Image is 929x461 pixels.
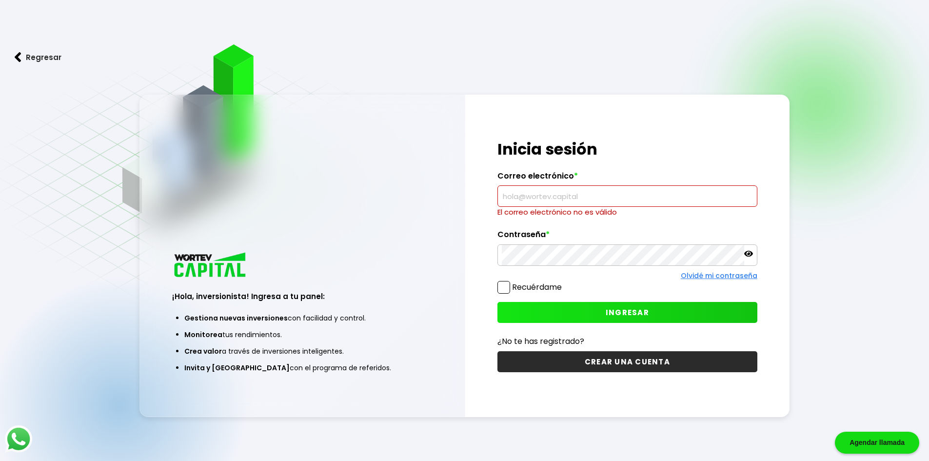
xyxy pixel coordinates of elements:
[497,207,757,218] p: El correo electrónico no es válido
[5,425,32,453] img: logos_whatsapp-icon.242b2217.svg
[15,52,21,62] img: flecha izquierda
[172,291,432,302] h3: ¡Hola, inversionista! Ingresa a tu panel:
[172,251,249,280] img: logo_wortev_capital
[497,351,757,372] button: CREAR UNA CUENTA
[497,302,757,323] button: INGRESAR
[497,230,757,244] label: Contraseña
[681,271,757,281] a: Olvidé mi contraseña
[184,313,288,323] span: Gestiona nuevas inversiones
[184,360,420,376] li: con el programa de referidos.
[497,171,757,186] label: Correo electrónico
[502,186,753,206] input: hola@wortev.capital
[497,138,757,161] h1: Inicia sesión
[184,326,420,343] li: tus rendimientos.
[184,343,420,360] li: a través de inversiones inteligentes.
[606,307,649,318] span: INGRESAR
[184,346,222,356] span: Crea valor
[184,363,290,373] span: Invita y [GEOGRAPHIC_DATA]
[497,335,757,372] a: ¿No te has registrado?CREAR UNA CUENTA
[835,432,919,454] div: Agendar llamada
[497,335,757,347] p: ¿No te has registrado?
[512,281,562,293] label: Recuérdame
[184,330,222,340] span: Monitorea
[184,310,420,326] li: con facilidad y control.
